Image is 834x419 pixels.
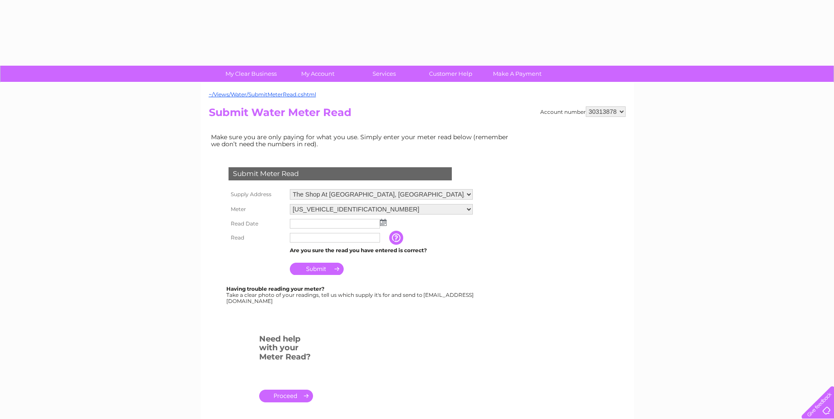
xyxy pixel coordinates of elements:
a: My Account [282,66,354,82]
a: My Clear Business [215,66,287,82]
div: Account number [540,106,626,117]
th: Meter [226,202,288,217]
td: Are you sure the read you have entered is correct? [288,245,475,256]
a: Services [348,66,420,82]
div: Take a clear photo of your readings, tell us which supply it's for and send to [EMAIL_ADDRESS][DO... [226,286,475,304]
h3: Need help with your Meter Read? [259,333,313,366]
a: ~/Views/Water/SubmitMeterRead.cshtml [209,91,316,98]
td: Make sure you are only paying for what you use. Simply enter your meter read below (remember we d... [209,131,515,150]
th: Supply Address [226,187,288,202]
a: Customer Help [415,66,487,82]
th: Read [226,231,288,245]
a: Make A Payment [481,66,553,82]
input: Information [389,231,405,245]
img: ... [380,219,387,226]
th: Read Date [226,217,288,231]
h2: Submit Water Meter Read [209,106,626,123]
div: Submit Meter Read [229,167,452,180]
b: Having trouble reading your meter? [226,285,324,292]
a: . [259,390,313,402]
input: Submit [290,263,344,275]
